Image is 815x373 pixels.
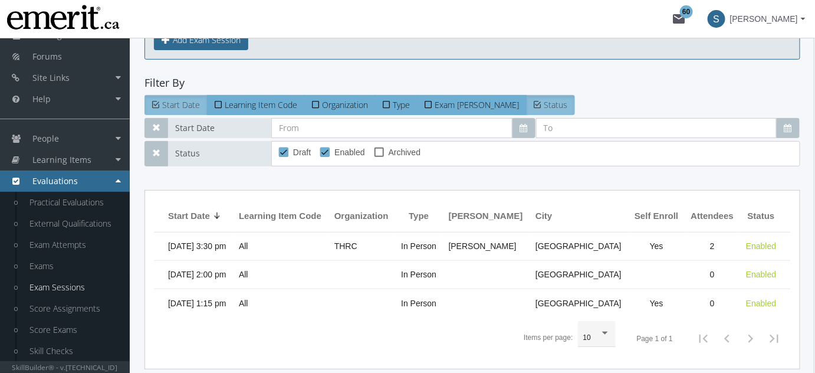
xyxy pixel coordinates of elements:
[144,77,800,89] h4: Filter By
[389,145,420,159] span: Archived
[334,210,389,222] span: Organization
[32,154,91,165] span: Learning Items
[650,299,663,308] span: Yes
[168,299,226,308] span: Jul 8, 2024 1:15 pm
[322,99,368,110] span: Organization
[168,118,271,138] span: Start Date
[672,12,686,26] mat-icon: mail
[334,145,364,159] span: Enabled
[401,241,436,251] span: In Person
[32,51,62,62] span: Forums
[583,334,610,342] mat-select: Items per page:
[168,210,210,222] span: Start Date
[583,333,591,342] span: 10
[168,270,226,279] span: Jul 21, 2025 2:00 pm
[168,210,221,222] div: Start Date
[18,277,130,298] a: Exam Sessions
[746,299,776,308] span: Enabled
[739,327,763,351] button: Next page
[544,99,567,110] span: Status
[748,210,775,222] span: Status
[535,210,552,222] span: City
[449,241,517,251] span: Proctor, Sasha
[730,8,798,30] span: [PERSON_NAME]
[536,118,777,138] input: To
[393,99,410,110] span: Type
[401,270,436,279] span: In Person
[239,241,248,251] span: All
[435,99,519,110] span: Exam [PERSON_NAME]
[710,299,715,308] span: 0
[293,145,311,159] span: Draft
[271,118,512,138] input: From
[18,213,130,234] a: External Qualifications
[692,327,715,351] button: First Page
[32,72,70,83] span: Site Links
[162,99,200,110] span: Start Date
[32,175,78,186] span: Evaluations
[154,30,248,50] button: Add Exam Session
[710,270,715,279] span: 0
[168,141,271,166] span: Status
[535,270,622,279] span: Ottawa
[763,327,786,351] button: Last page
[746,270,776,279] span: Enabled
[168,241,226,251] span: Aug 14, 2025 3:30 pm
[449,210,523,222] span: [PERSON_NAME]
[239,210,321,222] span: Learning Item Code
[746,241,776,251] span: Enabled
[637,334,673,344] div: Page 1 of 1
[18,319,130,341] a: Score Exams
[650,241,663,251] span: Yes
[409,210,429,222] span: Type
[691,210,734,222] span: Attendees
[710,241,715,251] span: 2
[225,99,297,110] span: Learning Item Code
[18,256,130,277] a: Exams
[18,192,130,213] a: Practical Evaluations
[708,10,725,28] span: S
[524,333,573,343] div: Items per page:
[18,234,130,256] a: Exam Attempts
[334,241,357,251] span: THRC
[239,270,248,279] span: All
[32,93,51,104] span: Help
[535,299,622,308] span: Ottawa
[18,298,130,319] a: Score Assignments
[715,327,739,351] button: Previous page
[12,362,118,372] small: SkillBuilder® - v.[TECHNICAL_ID]
[239,299,248,308] span: All
[535,241,622,251] span: Ottawa
[401,299,436,308] span: In Person
[635,210,678,222] span: Self Enroll
[18,341,130,362] a: Skill Checks
[32,133,59,144] span: People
